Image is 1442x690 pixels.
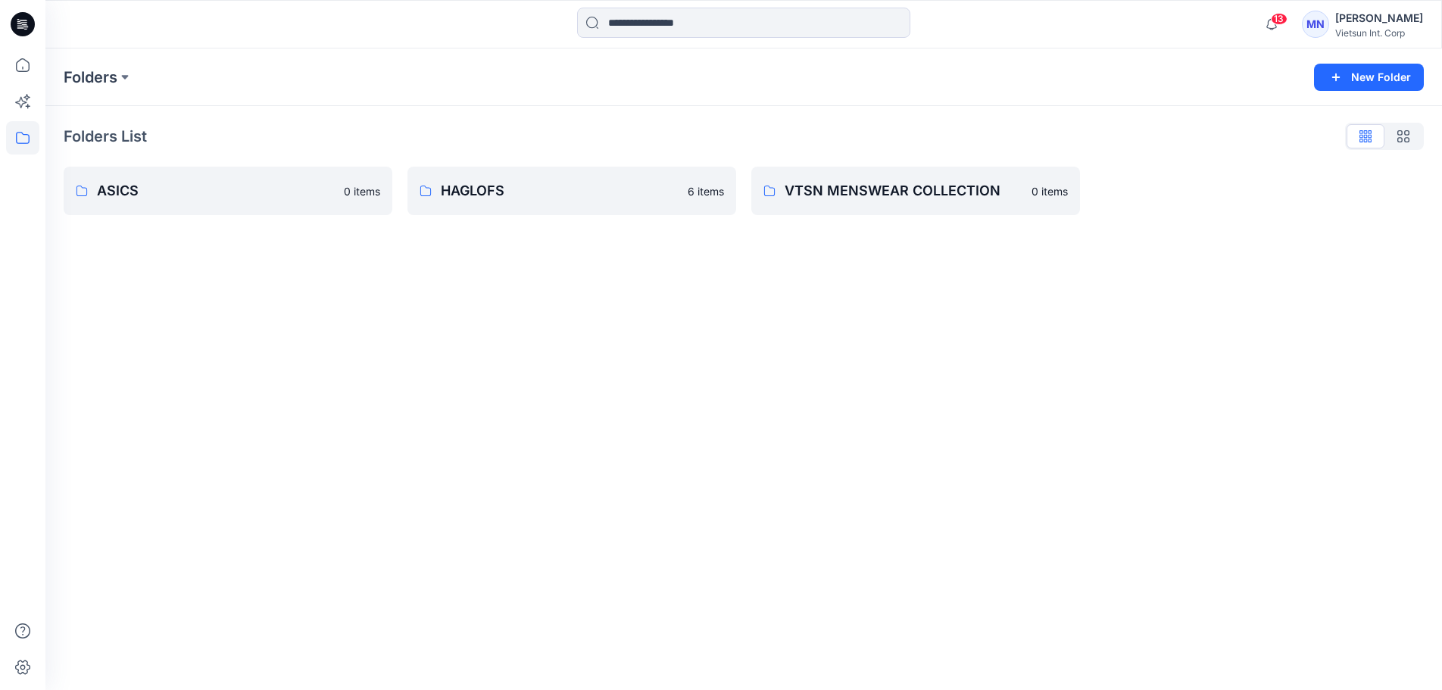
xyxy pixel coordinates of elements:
p: 0 items [1032,183,1068,199]
div: [PERSON_NAME] [1335,9,1423,27]
p: HAGLOFS [441,180,679,201]
div: Vietsun Int. Corp [1335,27,1423,39]
span: 13 [1271,13,1287,25]
p: ASICS [97,180,335,201]
p: Folders List [64,125,147,148]
a: ASICS0 items [64,167,392,215]
a: VTSN MENSWEAR COLLECTION0 items [751,167,1080,215]
p: VTSN MENSWEAR COLLECTION [785,180,1022,201]
a: Folders [64,67,117,88]
a: HAGLOFS6 items [407,167,736,215]
p: 6 items [688,183,724,199]
button: New Folder [1314,64,1424,91]
p: 0 items [344,183,380,199]
div: MN [1302,11,1329,38]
